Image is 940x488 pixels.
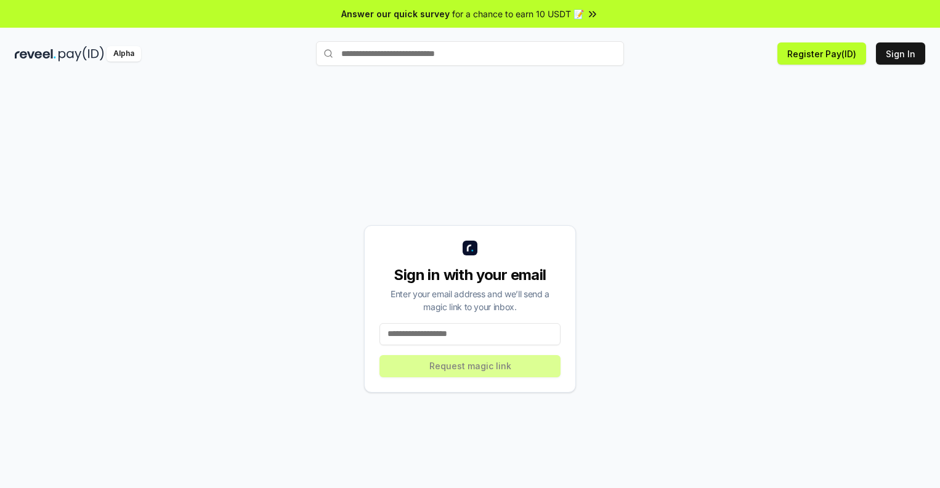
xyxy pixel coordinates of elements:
button: Register Pay(ID) [777,42,866,65]
img: pay_id [59,46,104,62]
div: Alpha [107,46,141,62]
button: Sign In [876,42,925,65]
span: for a chance to earn 10 USDT 📝 [452,7,584,20]
span: Answer our quick survey [341,7,450,20]
img: reveel_dark [15,46,56,62]
div: Enter your email address and we’ll send a magic link to your inbox. [379,287,561,313]
img: logo_small [463,241,477,255]
div: Sign in with your email [379,265,561,285]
